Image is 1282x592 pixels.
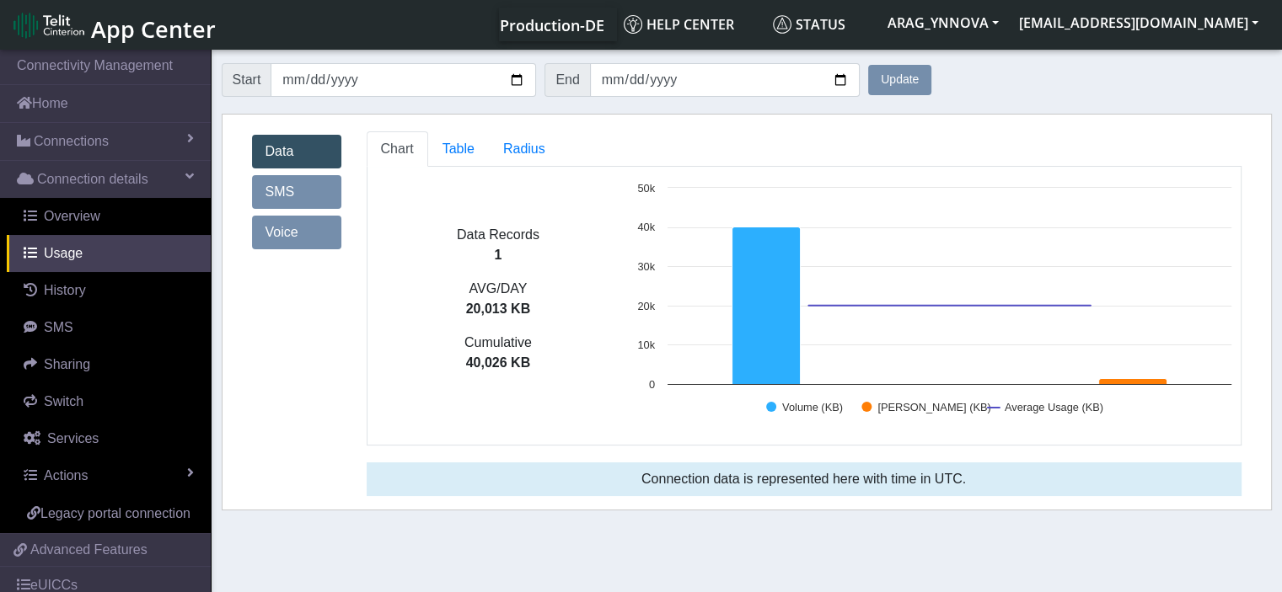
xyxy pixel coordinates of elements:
[367,225,630,245] p: Data Records
[40,506,190,520] span: Legacy portal connection
[367,131,1242,167] ul: Tabs
[44,394,83,408] span: Switch
[44,246,83,260] span: Usage
[367,462,1242,496] div: Connection data is represented here with time in UTC.
[367,333,630,353] p: Cumulative
[649,378,655,391] text: 0
[381,141,414,156] span: Chart
[252,135,341,168] a: Data
[7,309,211,346] a: SMS
[638,182,656,195] text: 50k
[766,8,877,41] a: Status
[13,12,84,39] img: logo-telit-cinterion-gw-new.png
[44,209,100,223] span: Overview
[7,198,211,235] a: Overview
[44,283,86,297] span: History
[868,65,931,95] button: Update
[638,260,656,273] text: 30k
[7,346,211,383] a: Sharing
[617,8,766,41] a: Help center
[638,221,656,233] text: 40k
[877,8,1009,38] button: ARAG_YNNOVA
[44,468,88,483] span: Actions
[7,457,211,494] a: Actions
[782,401,843,413] text: Volume (KB)
[7,383,211,420] a: Switch
[7,420,211,457] a: Services
[773,15,791,34] img: status.svg
[47,431,99,445] span: Services
[624,15,734,34] span: Help center
[1009,8,1269,38] button: [EMAIL_ADDRESS][DOMAIN_NAME]
[544,63,590,97] span: End
[500,15,604,35] span: Production-DE
[367,279,630,299] p: AVG/DAY
[443,141,475,156] span: Table
[367,245,630,265] p: 1
[624,15,642,34] img: knowledge.svg
[44,357,90,371] span: Sharing
[367,299,630,319] p: 20,013 KB
[37,169,148,189] span: Connection details
[34,131,109,152] span: Connections
[252,216,341,249] a: Voice
[30,540,148,560] span: Advanced Features
[7,272,211,309] a: History
[773,15,845,34] span: Status
[7,235,211,272] a: Usage
[503,141,545,156] span: Radius
[878,401,991,413] text: [PERSON_NAME] (KB)
[499,8,603,41] a: Your current platform instance
[252,175,341,209] a: SMS
[91,13,216,45] span: App Center
[638,300,656,312] text: 20k
[13,7,213,43] a: App Center
[367,353,630,373] p: 40,026 KB
[222,63,272,97] span: Start
[44,320,73,334] span: SMS
[1005,401,1103,413] text: Average Usage (KB)
[638,339,656,351] text: 10k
